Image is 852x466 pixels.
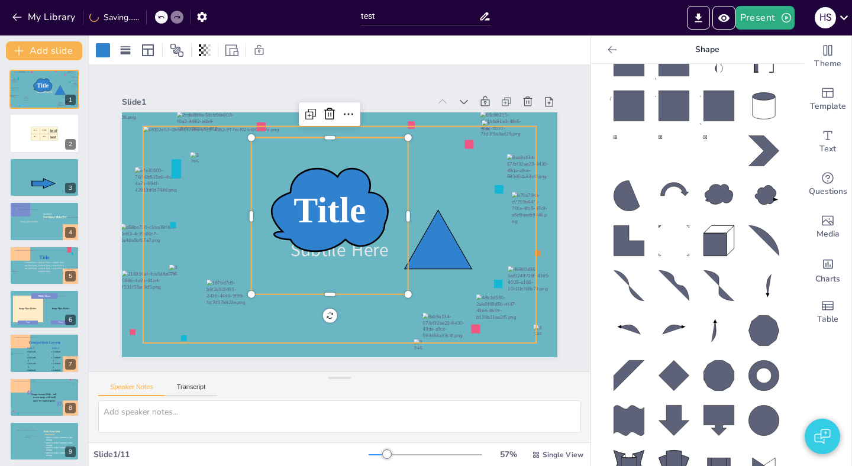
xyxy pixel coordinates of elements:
span: Item 1 [27,347,34,350]
span: Title Here [38,295,50,297]
div: h s [815,7,836,28]
div: 5 [65,271,76,281]
div: 4 [65,227,76,238]
span: Comparison Layout [28,341,60,345]
span: Image placeholder [20,220,38,223]
div: 3 [65,183,76,193]
span: Content 4 [53,368,60,374]
span: Content here, content here, content here, content here, content here, content here, content here,... [24,261,64,273]
div: Slide 1 / 11 [93,449,369,460]
div: 1 [65,95,76,105]
div: 8 [9,378,79,417]
span: Image Place Holder [52,308,69,310]
span: Title [291,187,367,235]
span: Content 1 [28,350,35,356]
span: space for teacher’s summary or final message. [46,452,72,457]
p: R1f fC2 [40,129,49,131]
span: Template [810,100,846,113]
span: Content 2 [53,357,60,363]
button: Export to PowerPoint [687,6,710,30]
button: My Library [9,8,80,27]
div: Change the overall theme [804,35,851,78]
div: Slide 1 [110,88,417,131]
span: Media [816,228,840,241]
span: Text [26,321,30,324]
p: R1 C1 [31,129,40,131]
span: Image Place Holder [19,308,36,310]
span: Section Header [43,215,67,219]
button: Transcript [165,383,218,396]
span: Text [59,321,63,324]
p: test [49,134,57,140]
div: Add a table [804,291,851,334]
div: 8 [65,403,76,413]
span: Content 1 [53,350,60,356]
button: Add slide [6,41,82,60]
button: Preview Presentation [712,6,735,30]
div: 4 [9,202,79,241]
span: Single View [543,450,583,459]
span: Section 1 [43,212,52,215]
div: Add text boxes [804,121,851,163]
span: Questions [809,185,847,198]
div: Add ready made slides [804,78,851,121]
div: 6 [9,290,79,329]
div: 2 [65,139,76,150]
span: Content 4 [28,368,35,374]
div: 1 [9,70,79,109]
button: Speaker Notes [98,383,165,396]
span: Title [40,254,50,260]
div: Saving...... [89,12,139,23]
span: Position [170,43,184,57]
span: Bullet Point Slide [44,431,60,433]
span: space for teacher’s summary or final message. [46,447,72,452]
div: Resize presentation [223,41,241,60]
div: 2 [9,114,79,153]
div: 7 [65,359,76,370]
div: 9 [9,422,79,461]
span: Charts [815,273,840,286]
button: Present [735,6,795,30]
span: space for teacher’s summary or final message. [46,442,72,446]
div: 5 [9,246,79,285]
div: 6 [65,315,76,325]
div: Get real-time input from your audience [804,163,851,206]
span: Theme [814,57,841,70]
span: “ [27,386,33,406]
span: ” [56,397,63,418]
span: Content 3 [53,363,60,368]
button: h s [815,6,836,30]
span: Table [817,313,838,326]
div: Add charts and graphs [804,248,851,291]
u: te st [50,128,57,132]
div: 9 [65,446,76,457]
div: 57 % [494,449,522,460]
p: R2 C1 [31,136,40,138]
input: Insert title [361,8,479,25]
span: Content 3 [28,363,35,368]
div: 3 [9,158,79,197]
span: Title [37,82,49,89]
div: 7 [9,334,79,373]
p: R2 C2 [40,136,49,138]
span: Text [819,143,836,156]
span: Content 2 [28,357,35,363]
div: Layout [138,41,157,60]
span: Image-focused Slide – full-screen image with small space for caption/quote. [31,393,57,402]
p: Shape [622,35,792,64]
div: Add images, graphics, shapes or video [804,206,851,248]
